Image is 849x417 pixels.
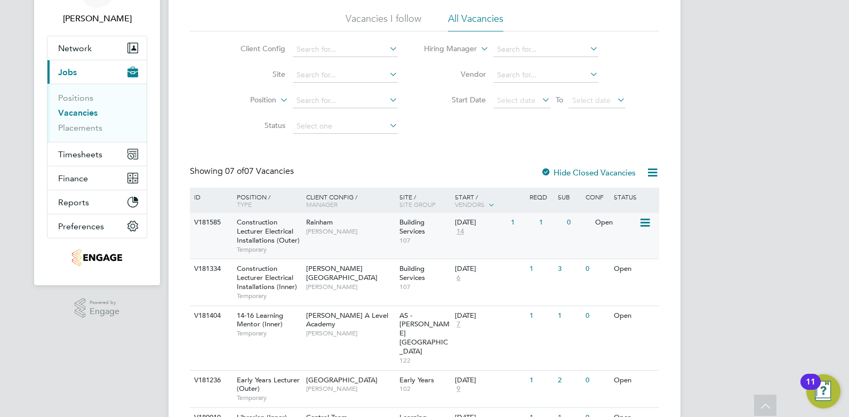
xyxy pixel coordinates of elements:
[90,307,119,316] span: Engage
[399,218,425,236] span: Building Services
[191,259,229,279] div: V181334
[564,213,592,232] div: 0
[225,166,244,177] span: 07 of
[306,264,378,282] span: [PERSON_NAME][GEOGRAPHIC_DATA]
[424,95,486,105] label: Start Date
[592,213,639,232] div: Open
[455,227,466,236] span: 14
[399,384,450,393] span: 102
[75,298,120,318] a: Powered byEngage
[306,384,394,393] span: [PERSON_NAME]
[555,259,583,279] div: 3
[215,95,276,106] label: Position
[397,188,453,213] div: Site /
[224,121,285,130] label: Status
[191,213,229,232] div: V181585
[58,123,102,133] a: Placements
[399,283,450,291] span: 107
[455,200,485,208] span: Vendors
[224,69,285,79] label: Site
[306,311,388,329] span: [PERSON_NAME] A Level Academy
[58,173,88,183] span: Finance
[611,306,658,326] div: Open
[190,166,296,177] div: Showing
[224,44,285,53] label: Client Config
[415,44,477,54] label: Hiring Manager
[493,42,598,57] input: Search for...
[47,190,147,214] button: Reports
[306,375,378,384] span: [GEOGRAPHIC_DATA]
[293,119,398,134] input: Select one
[306,283,394,291] span: [PERSON_NAME]
[455,218,506,227] div: [DATE]
[293,42,398,57] input: Search for...
[58,108,98,118] a: Vacancies
[47,60,147,84] button: Jobs
[237,311,283,329] span: 14-16 Learning Mentor (Inner)
[58,43,92,53] span: Network
[399,200,436,208] span: Site Group
[399,236,450,245] span: 107
[455,264,524,274] div: [DATE]
[611,188,658,206] div: Status
[306,329,394,338] span: [PERSON_NAME]
[455,274,462,283] span: 6
[806,382,815,396] div: 11
[448,12,503,31] li: All Vacancies
[555,188,583,206] div: Sub
[58,221,104,231] span: Preferences
[555,371,583,390] div: 2
[47,12,147,25] span: Joel Brickell
[424,69,486,79] label: Vendor
[237,394,301,402] span: Temporary
[237,375,300,394] span: Early Years Lecturer (Outer)
[191,306,229,326] div: V181404
[90,298,119,307] span: Powered by
[306,218,333,227] span: Rainham
[583,371,611,390] div: 0
[72,249,122,266] img: jjfox-logo-retina.png
[541,167,636,178] label: Hide Closed Vacancies
[237,245,301,254] span: Temporary
[399,311,450,356] span: AS - [PERSON_NAME][GEOGRAPHIC_DATA]
[493,68,598,83] input: Search for...
[527,259,555,279] div: 1
[237,200,252,208] span: Type
[58,149,102,159] span: Timesheets
[47,214,147,238] button: Preferences
[611,371,658,390] div: Open
[191,371,229,390] div: V181236
[237,218,300,245] span: Construction Lecturer Electrical Installations (Outer)
[583,306,611,326] div: 0
[58,67,77,77] span: Jobs
[237,329,301,338] span: Temporary
[527,188,555,206] div: Reqd
[47,142,147,166] button: Timesheets
[536,213,564,232] div: 1
[399,264,425,282] span: Building Services
[346,12,421,31] li: Vacancies I follow
[306,227,394,236] span: [PERSON_NAME]
[47,84,147,142] div: Jobs
[806,374,840,408] button: Open Resource Center, 11 new notifications
[293,93,398,108] input: Search for...
[508,213,536,232] div: 1
[229,188,303,213] div: Position /
[452,188,527,214] div: Start /
[58,197,89,207] span: Reports
[306,200,338,208] span: Manager
[47,36,147,60] button: Network
[237,264,297,291] span: Construction Lecturer Electrical Installations (Inner)
[572,95,611,105] span: Select date
[399,375,434,384] span: Early Years
[303,188,397,213] div: Client Config /
[58,93,93,103] a: Positions
[583,259,611,279] div: 0
[527,371,555,390] div: 1
[583,188,611,206] div: Conf
[552,93,566,107] span: To
[611,259,658,279] div: Open
[47,166,147,190] button: Finance
[399,356,450,365] span: 122
[47,249,147,266] a: Go to home page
